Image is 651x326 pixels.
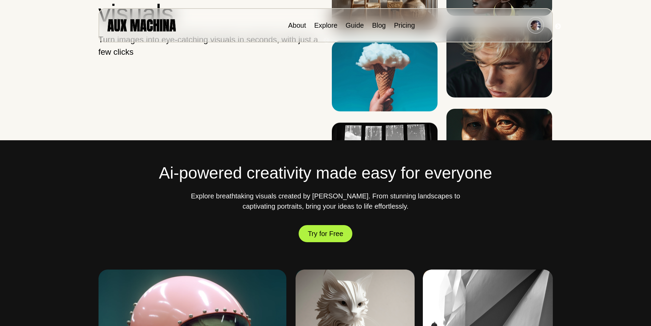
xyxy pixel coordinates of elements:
[107,19,176,31] img: AUX MACHINA
[531,20,541,30] img: Avatar
[288,22,306,29] a: About
[394,22,415,29] a: Pricing
[189,191,463,211] p: Explore breathtaking visuals created by [PERSON_NAME]. From stunning landscapes to captivating po...
[99,34,320,58] p: Turn images into eye-catching visuals in seconds, with just a few clicks
[332,41,438,112] img: Image
[314,22,337,29] a: Explore
[440,37,446,44] button: Next
[446,109,552,179] img: Image
[346,22,364,29] a: Guide
[299,225,353,242] button: Try for Free
[332,123,438,193] img: Image
[99,161,553,185] h2: Ai-powered creativity made easy for everyone
[372,22,386,29] a: Blog
[446,27,552,97] img: Image
[323,37,330,44] button: Previous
